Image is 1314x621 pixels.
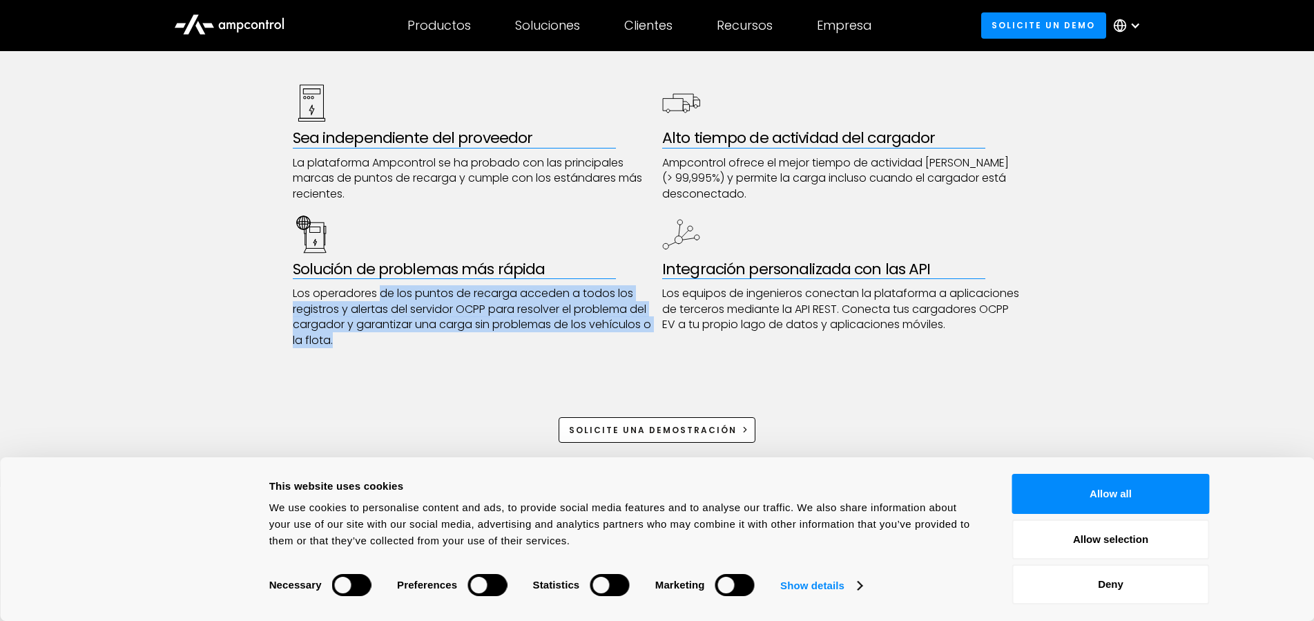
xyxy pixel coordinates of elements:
[780,575,862,596] a: Show details
[662,286,1022,332] p: Los equipos de ingenieros conectan la plataforma a aplicaciones de terceros mediante la API REST....
[662,155,1022,202] p: Ampcontrol ofrece el mejor tiempo de actividad [PERSON_NAME] (> 99,995%) y permite la carga inclu...
[1012,474,1210,514] button: Allow all
[515,18,580,33] div: Soluciones
[569,424,737,437] div: Solicite una demostración
[717,18,773,33] div: Recursos
[662,129,1022,147] h3: Alto tiempo de actividad del cargador
[624,18,673,33] div: Clientes
[269,478,981,495] div: This website uses cookies
[397,579,457,591] strong: Preferences
[559,417,756,443] a: Solicite una demostración
[293,155,653,202] p: La plataforma Ampcontrol se ha probado con las principales marcas de puntos de recarga y cumple c...
[293,286,653,348] p: Los operadores de los puntos de recarga acceden a todos los registros y alertas del servidor OCPP...
[293,28,1022,52] h2: El software para la supervisión y el acceso remoto
[662,260,1022,278] h3: Integración personalizada con las API
[817,18,871,33] div: Empresa
[533,579,580,591] strong: Statistics
[293,260,653,278] h3: Solución de problemas más rápida
[269,499,981,549] div: We use cookies to personalise content and ads, to provide social media features and to analyse ou...
[1012,519,1210,560] button: Allow selection
[981,12,1106,38] a: Solicite un demo
[269,579,322,591] strong: Necessary
[407,18,471,33] div: Productos
[655,579,705,591] strong: Marketing
[293,129,653,147] h3: Sea independiente del proveedor
[1012,564,1210,604] button: Deny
